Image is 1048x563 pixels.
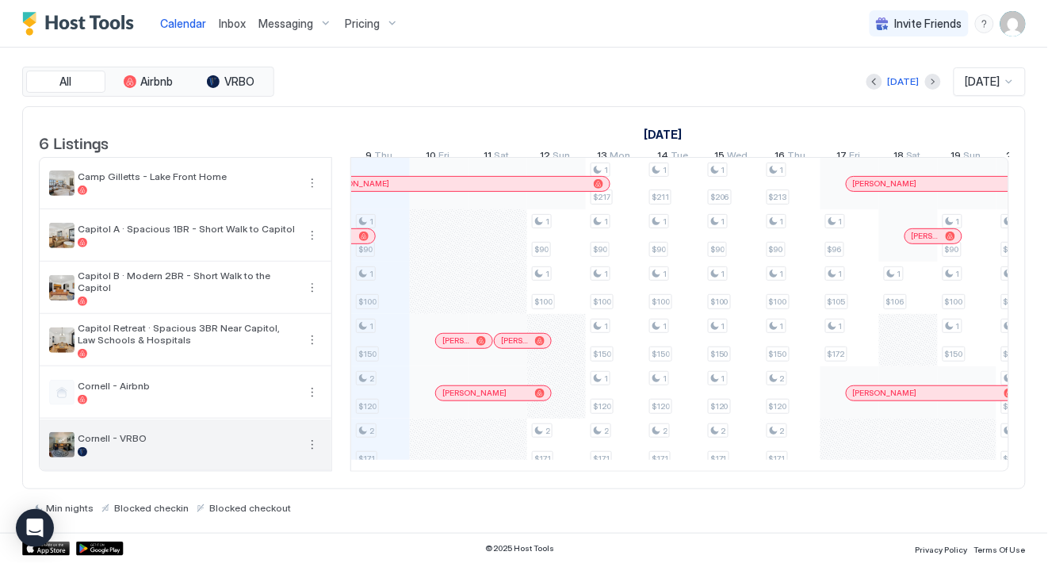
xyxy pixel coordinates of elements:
div: Open Intercom Messenger [16,509,54,547]
span: $150 [652,349,670,359]
button: Previous month [866,74,882,90]
span: 1 [780,216,784,227]
span: Min nights [46,502,94,514]
span: Messaging [258,17,313,31]
span: 1 [956,269,960,279]
span: Capitol A · Spacious 1BR - Short Walk to Capitol [78,223,296,235]
button: Airbnb [109,71,188,93]
span: [DATE] [966,75,1000,89]
button: More options [303,435,322,454]
span: [PERSON_NAME] [853,178,917,189]
span: 18 [894,149,905,166]
span: Tue [671,149,689,166]
span: $172 [828,349,845,359]
span: 1 [604,321,608,331]
span: $100 [358,297,377,307]
div: listing image [49,170,75,196]
span: 1 [721,373,725,384]
span: 1 [663,165,667,175]
span: Fri [850,149,861,166]
span: 1 [780,165,784,175]
span: $171 [710,454,727,464]
span: 1 [663,269,667,279]
span: $90 [1004,244,1018,255]
span: 15 [715,149,725,166]
a: October 17, 2025 [833,146,865,169]
span: 12 [541,149,551,166]
span: $150 [593,349,611,359]
a: Inbox [219,15,246,32]
span: 19 [951,149,962,166]
span: $100 [1004,297,1022,307]
a: October 1, 2025 [641,123,687,146]
a: October 19, 2025 [947,146,985,169]
span: Sun [964,149,981,166]
span: 1 [369,216,373,227]
span: 1 [839,216,843,227]
div: menu [303,435,322,454]
span: [PERSON_NAME] [442,388,507,398]
span: [PERSON_NAME] [325,178,389,189]
a: Terms Of Use [974,540,1026,557]
a: October 15, 2025 [711,146,752,169]
a: Calendar [160,15,206,32]
span: $171 [593,454,610,464]
span: Privacy Policy [916,545,968,554]
span: Mon [610,149,631,166]
span: $90 [769,244,783,255]
button: More options [303,226,322,245]
a: Google Play Store [76,542,124,556]
button: VRBO [191,71,270,93]
span: $100 [534,297,553,307]
span: $171 [769,454,786,464]
span: 16 [775,149,786,166]
span: All [60,75,72,89]
div: listing image [49,275,75,301]
span: 2 [545,426,550,436]
span: [PERSON_NAME] [853,388,917,398]
span: 1 [545,216,549,227]
div: [DATE] [888,75,920,89]
span: $150 [1004,349,1022,359]
span: 1 [897,269,901,279]
span: © 2025 Host Tools [485,543,554,553]
span: Camp Gilletts - Lake Front Home [78,170,296,182]
button: More options [303,383,322,402]
a: October 11, 2025 [480,146,514,169]
span: 1 [663,216,667,227]
span: 1 [545,269,549,279]
a: October 14, 2025 [654,146,693,169]
span: $211 [652,192,669,202]
span: $100 [769,297,787,307]
span: 1 [839,321,843,331]
a: App Store [22,542,70,556]
span: Cornell - Airbnb [78,380,296,392]
span: [PERSON_NAME] [912,231,939,241]
span: Capitol B · Modern 2BR - Short Walk to the Capitol [78,270,296,293]
span: $90 [710,244,725,255]
span: $105 [828,297,846,307]
div: listing image [49,223,75,248]
span: Fri [439,149,450,166]
button: More options [303,331,322,350]
a: October 18, 2025 [890,146,926,169]
span: [PERSON_NAME] [442,335,470,346]
span: 1 [956,321,960,331]
span: Pricing [345,17,380,31]
span: 20 [1008,149,1020,166]
span: 1 [369,321,373,331]
span: [PERSON_NAME] [501,335,529,346]
a: October 10, 2025 [423,146,454,169]
span: Terms Of Use [974,545,1026,554]
span: Wed [728,149,748,166]
span: 6 Listings [39,130,109,154]
a: October 20, 2025 [1004,146,1047,169]
div: menu [303,226,322,245]
span: $96 [828,244,842,255]
span: VRBO [224,75,254,89]
span: 1 [604,269,608,279]
a: October 16, 2025 [771,146,810,169]
span: $171 [652,454,668,464]
span: 1 [663,373,667,384]
span: Blocked checkin [114,502,189,514]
